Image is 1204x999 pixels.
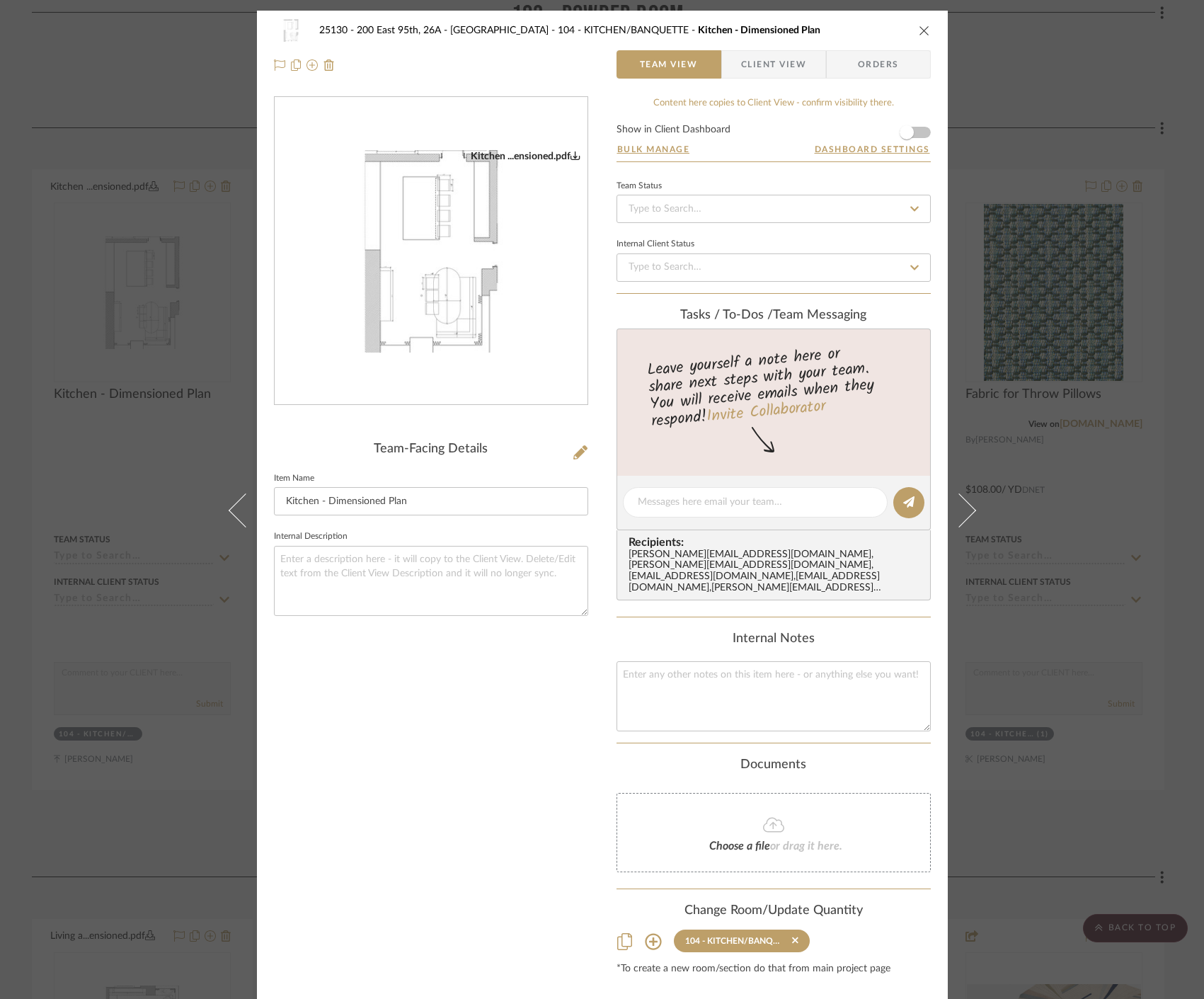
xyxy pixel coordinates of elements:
[617,241,694,248] div: Internal Client Status
[617,96,931,110] div: Content here copies to Client View - confirm visibility there.
[617,632,931,647] div: Internal Notes
[617,308,931,324] div: team Messaging
[741,50,806,79] span: Client View
[274,533,348,540] label: Internal Description
[614,338,932,433] div: Leave yourself a note here or share next steps with your team. You will receive emails when they ...
[685,936,785,946] div: 104 - KITCHEN/BANQUETTE
[629,536,924,549] span: Recipients:
[617,143,691,156] button: Bulk Manage
[698,25,820,35] span: Kitchen - Dimensioned Plan
[617,253,931,282] input: Type to Search…
[274,442,588,457] div: Team-Facing Details
[770,840,842,852] span: or drag it here.
[617,964,931,975] div: *To create a new room/section do that from main project page
[558,25,698,35] span: 104 - KITCHEN/BANQUETTE
[629,549,924,595] div: [PERSON_NAME][EMAIL_ADDRESS][DOMAIN_NAME] , [PERSON_NAME][EMAIL_ADDRESS][DOMAIN_NAME] , [EMAIL_AD...
[323,59,335,71] img: Remove from project
[274,475,314,482] label: Item Name
[842,50,915,79] span: Orders
[275,150,587,353] img: 67812c2a-659f-4d17-ab90-39ee6726a781_436x436.jpg
[709,840,770,852] span: Choose a file
[274,16,308,45] img: 67812c2a-659f-4d17-ab90-39ee6726a781_48x40.jpg
[617,183,662,190] div: Team Status
[274,487,588,515] input: Enter Item Name
[275,150,587,353] div: 0
[471,150,580,163] div: Kitchen ...ensioned.pdf
[319,25,558,35] span: 25130 - 200 East 95th, 26A - [GEOGRAPHIC_DATA]
[617,758,931,773] div: Documents
[640,50,698,79] span: Team View
[918,24,931,37] button: close
[617,195,931,223] input: Type to Search…
[705,394,826,430] a: Invite Collaborator
[680,309,773,321] span: Tasks / To-Dos /
[814,143,931,156] button: Dashboard Settings
[617,903,931,919] div: Change Room/Update Quantity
